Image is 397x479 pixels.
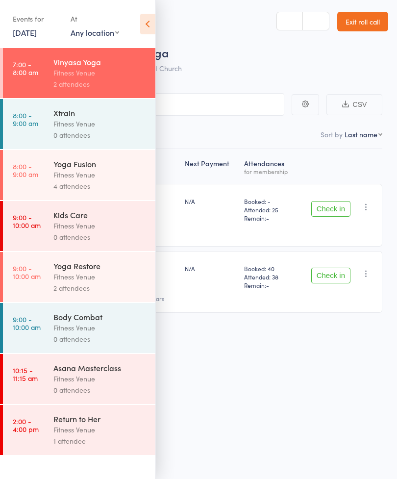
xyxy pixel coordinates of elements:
div: At [71,11,119,27]
a: 8:00 -9:00 amYoga FusionFitness Venue4 attendees [3,150,155,200]
button: Check in [311,201,350,217]
div: Asana Masterclass [53,362,147,373]
a: 7:00 -8:00 amVinyasa YogaFitness Venue2 attendees [3,48,155,98]
div: Any location [71,27,119,38]
div: Yoga Fusion [53,158,147,169]
time: 8:00 - 9:00 am [13,111,38,127]
div: Fitness Venue [53,169,147,180]
div: Xtrain [53,107,147,118]
span: Booked: 40 [244,264,294,273]
div: for membership [244,168,294,175]
a: 10:15 -11:15 amAsana MasterclassFitness Venue0 attendees [3,354,155,404]
a: 2:00 -4:00 pmReturn to HerFitness Venue1 attendee [3,405,155,455]
div: 2 attendees [53,282,147,294]
a: 9:00 -10:00 amBody CombatFitness Venue0 attendees [3,303,155,353]
time: 9:00 - 10:00 am [13,213,41,229]
div: Fitness Venue [53,271,147,282]
div: N/A [185,264,236,273]
div: Fitness Venue [53,67,147,78]
time: 8:00 - 9:00 am [13,162,38,178]
time: 9:00 - 10:00 am [13,264,41,280]
div: Atten­dances [240,153,298,179]
div: 0 attendees [53,384,147,396]
button: CSV [326,94,382,115]
div: 1 attendee [53,435,147,447]
div: 4 attendees [53,180,147,192]
span: Old Church [146,63,182,73]
div: Next Payment [181,153,240,179]
span: Attended: 38 [244,273,294,281]
span: Booked: - [244,197,294,205]
div: N/A [185,197,236,205]
div: Kids Care [53,209,147,220]
span: Attended: 25 [244,205,294,214]
a: Exit roll call [337,12,388,31]
div: Fitness Venue [53,118,147,129]
a: 9:00 -10:00 amKids CareFitness Venue0 attendees [3,201,155,251]
div: Return to Her [53,413,147,424]
span: Remain: [244,214,294,222]
div: Events for [13,11,61,27]
div: Fitness Venue [53,373,147,384]
span: - [266,281,269,289]
span: Remain: [244,281,294,289]
div: Fitness Venue [53,424,147,435]
div: Yoga Restore [53,260,147,271]
span: - [266,214,269,222]
div: Body Combat [53,311,147,322]
time: 9:00 - 10:00 am [13,315,41,331]
div: Fitness Venue [53,220,147,231]
a: 8:00 -9:00 amXtrainFitness Venue0 attendees [3,99,155,149]
div: 2 attendees [53,78,147,90]
div: Fitness Venue [53,322,147,333]
label: Sort by [321,129,343,139]
div: 0 attendees [53,231,147,243]
div: Last name [345,129,377,139]
div: Vinyasa Yoga [53,56,147,67]
div: 0 attendees [53,129,147,141]
time: 10:15 - 11:15 am [13,366,38,382]
a: 9:00 -10:00 amYoga RestoreFitness Venue2 attendees [3,252,155,302]
button: Check in [311,268,350,283]
time: 2:00 - 4:00 pm [13,417,39,433]
time: 7:00 - 8:00 am [13,60,38,76]
a: [DATE] [13,27,37,38]
div: 0 attendees [53,333,147,345]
